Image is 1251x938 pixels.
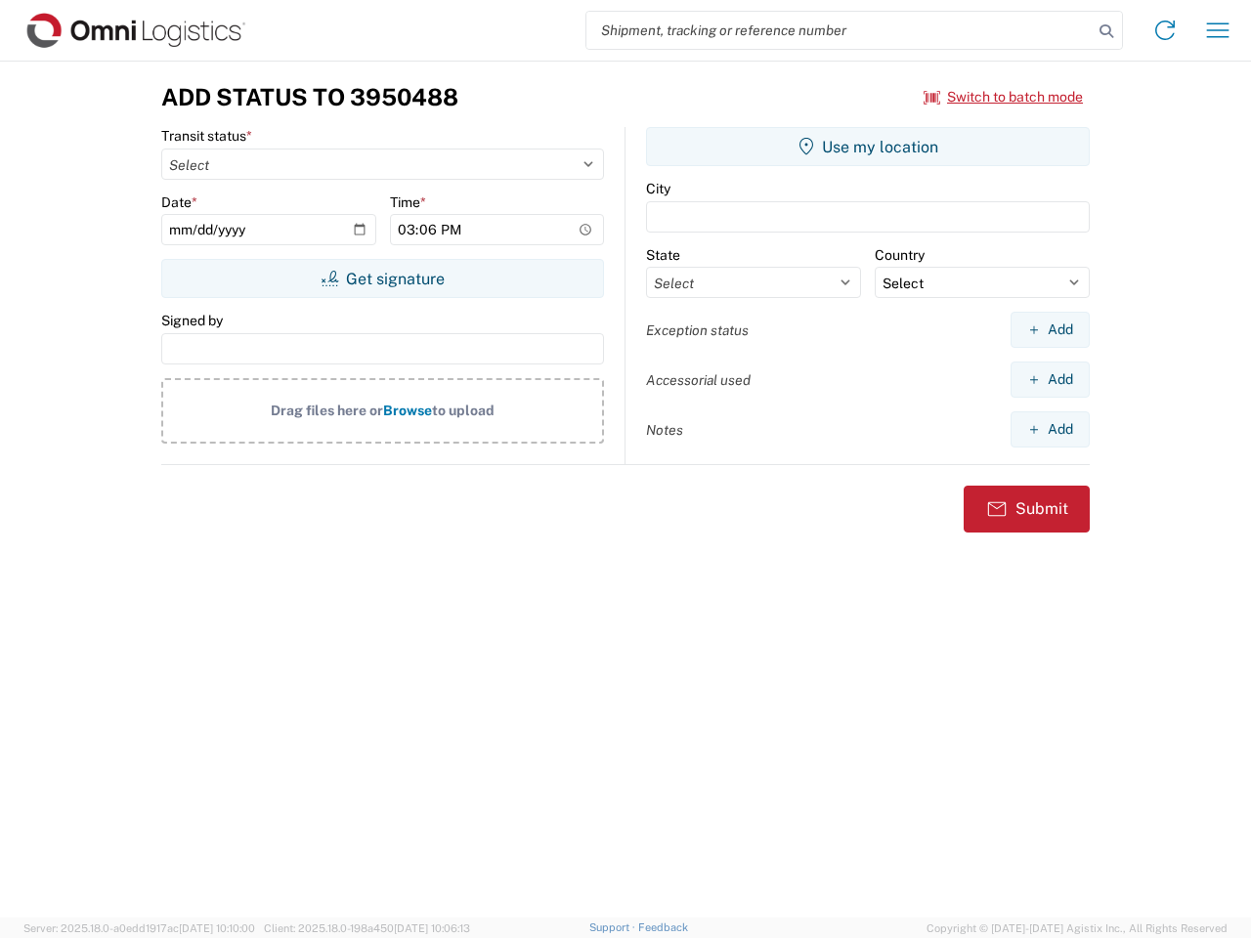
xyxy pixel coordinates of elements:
[383,403,432,418] span: Browse
[927,919,1228,937] span: Copyright © [DATE]-[DATE] Agistix Inc., All Rights Reserved
[390,193,426,211] label: Time
[23,922,255,934] span: Server: 2025.18.0-a0edd1917ac
[586,12,1093,49] input: Shipment, tracking or reference number
[924,81,1083,113] button: Switch to batch mode
[179,922,255,934] span: [DATE] 10:10:00
[1011,312,1090,348] button: Add
[646,421,683,439] label: Notes
[646,180,670,197] label: City
[646,321,749,339] label: Exception status
[1011,411,1090,448] button: Add
[589,921,638,933] a: Support
[1011,362,1090,398] button: Add
[271,403,383,418] span: Drag files here or
[646,246,680,264] label: State
[161,127,252,145] label: Transit status
[964,486,1090,533] button: Submit
[875,246,925,264] label: Country
[161,259,604,298] button: Get signature
[264,922,470,934] span: Client: 2025.18.0-198a450
[394,922,470,934] span: [DATE] 10:06:13
[432,403,495,418] span: to upload
[646,371,751,389] label: Accessorial used
[161,83,458,111] h3: Add Status to 3950488
[646,127,1090,166] button: Use my location
[161,312,223,329] label: Signed by
[638,921,688,933] a: Feedback
[161,193,197,211] label: Date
